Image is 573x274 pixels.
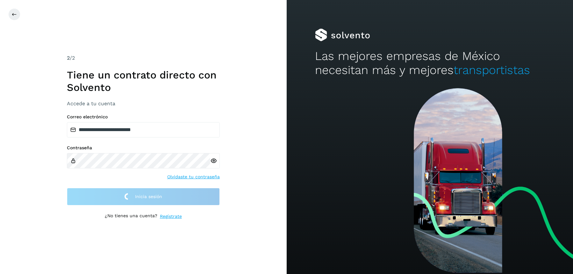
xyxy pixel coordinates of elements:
p: ¿No tienes una cuenta? [105,213,157,220]
span: Inicia sesión [135,194,162,199]
h1: Tiene un contrato directo con Solvento [67,69,220,93]
h2: Las mejores empresas de México necesitan más y mejores [315,49,544,78]
button: Inicia sesión [67,188,220,205]
label: Contraseña [67,145,220,151]
span: transportistas [454,63,530,77]
h3: Accede a tu cuenta [67,100,220,107]
a: Regístrate [160,213,182,220]
label: Correo electrónico [67,114,220,120]
div: /2 [67,54,220,62]
span: 2 [67,55,70,61]
a: Olvidaste tu contraseña [167,174,220,180]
